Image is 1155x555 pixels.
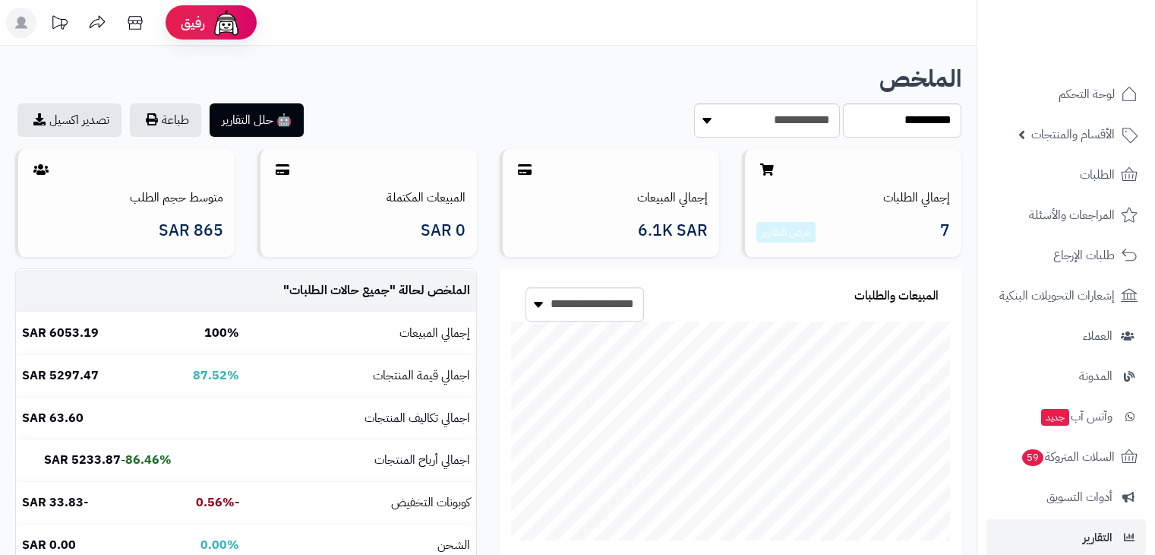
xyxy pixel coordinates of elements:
td: اجمالي تكاليف المنتجات [245,398,476,439]
h3: المبيعات والطلبات [854,290,939,303]
b: 63.60 SAR [22,409,84,427]
span: 59 [1022,449,1043,466]
a: تحديثات المنصة [40,8,78,42]
a: متوسط حجم الطلب [130,189,223,207]
b: 0.00% [200,536,239,554]
span: 7 [940,222,950,243]
a: لوحة التحكم [986,76,1146,113]
button: طباعة [130,103,201,137]
a: طلبات الإرجاع [986,237,1146,274]
span: العملاء [1083,325,1112,347]
a: أدوات التسويق [986,479,1146,515]
a: الطلبات [986,157,1146,193]
b: -0.56% [196,493,239,512]
span: رفيق [181,14,205,32]
a: إجمالي الطلبات [883,189,950,207]
span: السلات المتروكة [1021,446,1115,468]
a: عرض التقارير [762,224,810,240]
b: -33.83 SAR [22,493,88,512]
span: المراجعات والأسئلة [1029,205,1115,226]
a: تصدير اكسيل [17,103,121,137]
span: أدوات التسويق [1046,487,1112,508]
a: وآتس آبجديد [986,398,1146,435]
span: الأقسام والمنتجات [1031,124,1115,145]
a: المبيعات المكتملة [387,189,465,207]
a: السلات المتروكة59 [986,439,1146,475]
span: الطلبات [1080,164,1115,186]
span: 865 SAR [159,222,223,239]
td: اجمالي أرباح المنتجات [245,439,476,481]
a: إشعارات التحويلات البنكية [986,277,1146,314]
span: 6.1K SAR [638,222,708,239]
span: المدونة [1079,366,1112,387]
td: كوبونات التخفيض [245,482,476,524]
span: لوحة التحكم [1059,84,1115,105]
span: التقارير [1083,527,1112,548]
td: اجمالي قيمة المنتجات [245,355,476,397]
a: المدونة [986,358,1146,395]
td: - [16,439,178,481]
b: الملخص [879,61,961,97]
button: 🤖 حلل التقارير [210,103,304,137]
span: طلبات الإرجاع [1053,245,1115,266]
b: 87.52% [193,366,239,385]
a: العملاء [986,318,1146,354]
b: 100% [204,324,239,342]
span: جديد [1041,409,1069,426]
td: إجمالي المبيعات [245,312,476,354]
span: وآتس آب [1040,406,1112,427]
b: 5233.87 SAR [44,451,121,469]
b: 0.00 SAR [22,536,76,554]
span: 0 SAR [421,222,465,239]
img: ai-face.png [211,8,241,38]
b: 86.46% [125,451,172,469]
span: جميع حالات الطلبات [289,281,390,300]
b: 6053.19 SAR [22,324,99,342]
a: إجمالي المبيعات [637,189,708,207]
b: 5297.47 SAR [22,366,99,385]
td: الملخص لحالة " " [245,270,476,312]
a: المراجعات والأسئلة [986,197,1146,233]
span: إشعارات التحويلات البنكية [999,285,1115,306]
